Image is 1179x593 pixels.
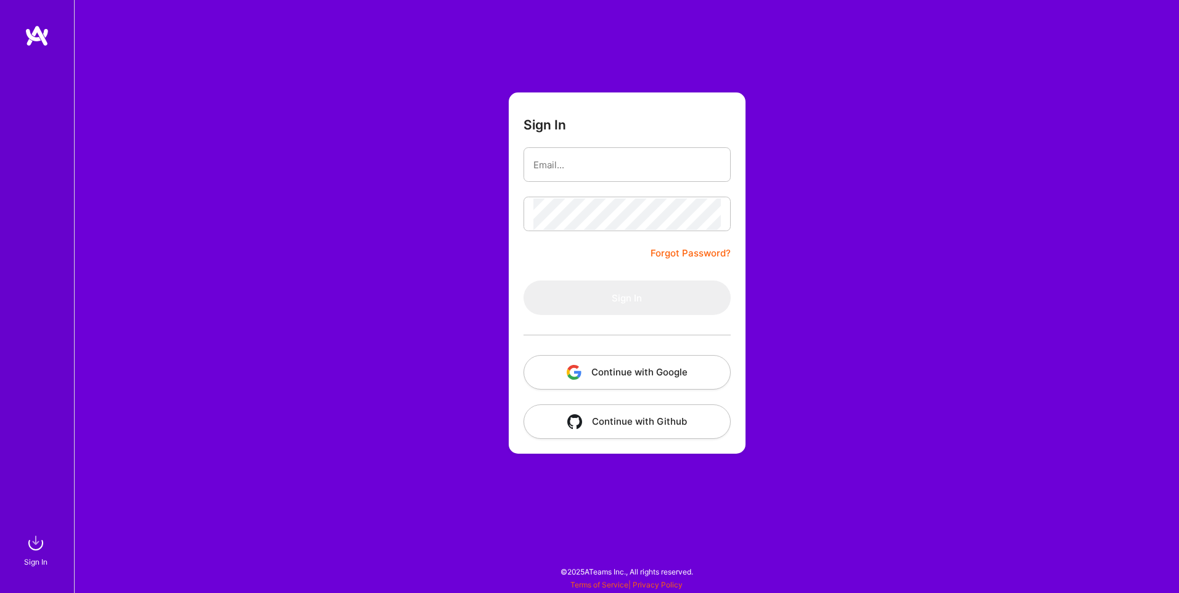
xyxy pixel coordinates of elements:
[74,556,1179,587] div: © 2025 ATeams Inc., All rights reserved.
[570,580,683,589] span: |
[533,149,721,181] input: Email...
[524,117,566,133] h3: Sign In
[26,531,48,568] a: sign inSign In
[24,555,47,568] div: Sign In
[25,25,49,47] img: logo
[524,280,731,315] button: Sign In
[567,365,581,380] img: icon
[633,580,683,589] a: Privacy Policy
[570,580,628,589] a: Terms of Service
[651,246,731,261] a: Forgot Password?
[524,404,731,439] button: Continue with Github
[524,355,731,390] button: Continue with Google
[23,531,48,555] img: sign in
[567,414,582,429] img: icon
